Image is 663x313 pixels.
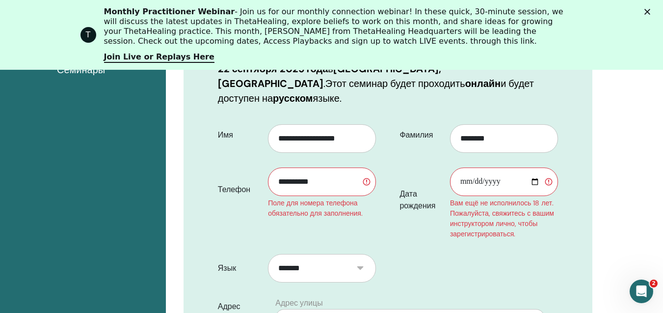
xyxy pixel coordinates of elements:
ya-tr-span: Фамилия [399,130,433,140]
ya-tr-span: 22 сентября 2025 года [218,62,328,75]
ya-tr-span: и будет доступен на [218,77,534,105]
div: Закрыть [644,9,654,15]
div: - Join us for our monthly connection webinar! In these quick, 30-minute session, we will discuss ... [104,7,567,46]
b: Monthly Practitioner Webinar [104,7,235,16]
ya-tr-span: Вам ещё не исполнилось 18 лет. Пожалуйста, свяжитесь с вашим инструктором лично, чтобы зарегистри... [450,199,554,238]
ya-tr-span: Дата рождения [399,189,435,211]
ya-tr-span: [GEOGRAPHIC_DATA], [GEOGRAPHIC_DATA] [218,62,441,90]
ya-tr-span: Этот семинар будет проходить [325,77,465,90]
ya-tr-span: Язык [218,263,236,273]
ya-tr-span: Телефон [218,184,250,195]
div: Profile image for ThetaHealing [80,27,96,43]
ya-tr-span: в [328,62,333,75]
ya-tr-span: . [323,77,325,90]
ya-tr-span: Имя [218,130,233,140]
a: Join Live or Replays Here [104,52,214,63]
ya-tr-span: Завершенные Семинары [57,49,121,76]
ya-tr-span: онлайн [465,77,501,90]
ya-tr-span: Адрес [218,301,240,312]
ya-tr-span: языке. [313,92,341,105]
ya-tr-span: русском [273,92,313,105]
span: 2 [650,280,658,287]
iframe: Прямой чат по внутренней связи [630,280,653,303]
ya-tr-span: Адрес улицы [275,298,322,308]
ya-tr-span: Поле для номера телефона обязательно для заполнения. [268,199,363,218]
